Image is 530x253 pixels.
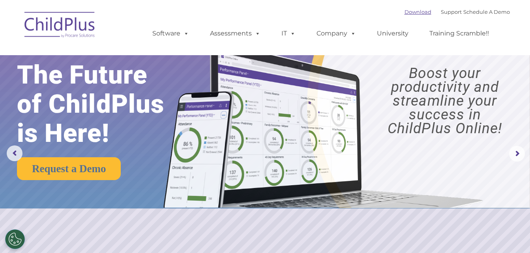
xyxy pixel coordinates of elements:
[366,66,524,135] rs-layer: Boost your productivity and streamline your success in ChildPlus Online!
[5,229,25,249] button: Cookies Settings
[405,9,510,15] font: |
[273,26,303,41] a: IT
[421,26,497,41] a: Training Scramble!!
[463,9,510,15] a: Schedule A Demo
[17,60,186,148] rs-layer: The Future of ChildPlus is Here!
[17,157,121,180] a: Request a Demo
[369,26,416,41] a: University
[110,84,143,90] span: Phone number
[110,52,134,58] span: Last name
[405,9,431,15] a: Download
[21,6,99,46] img: ChildPlus by Procare Solutions
[144,26,197,41] a: Software
[441,9,462,15] a: Support
[202,26,268,41] a: Assessments
[309,26,364,41] a: Company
